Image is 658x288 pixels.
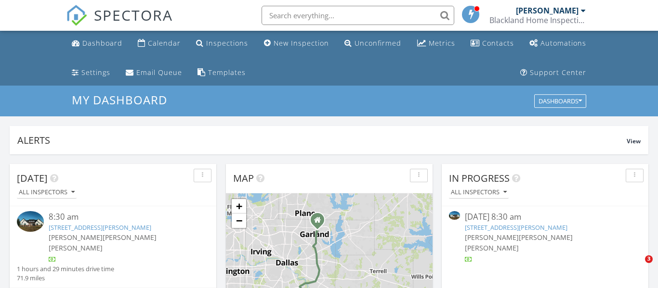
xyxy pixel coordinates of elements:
div: Blackland Home Inspections [489,15,586,25]
iframe: Intercom live chat [625,255,648,278]
div: Inspections [206,38,248,48]
a: Calendar [134,35,184,52]
a: Metrics [413,35,459,52]
span: View [627,137,641,145]
span: My Dashboard [72,92,167,108]
div: 71.9 miles [17,274,114,283]
div: Automations [540,38,586,48]
span: SPECTORA [94,5,173,25]
div: Unconfirmed [355,38,401,48]
button: All Inspectors [449,186,509,199]
a: [STREET_ADDRESS][PERSON_NAME] [49,223,151,232]
div: Dashboard [82,38,122,48]
a: [DATE] 8:30 am [STREET_ADDRESS][PERSON_NAME] [PERSON_NAME][PERSON_NAME][PERSON_NAME] [449,211,641,264]
span: [DATE] [17,172,48,185]
div: Email Queue [136,68,182,77]
button: Dashboards [534,95,586,108]
div: All Inspectors [19,189,75,196]
a: Dashboard [68,35,126,52]
a: New Inspection [260,35,333,52]
div: Contacts [482,38,514,48]
span: [PERSON_NAME] [49,233,103,242]
a: Unconfirmed [341,35,405,52]
span: [PERSON_NAME] [519,233,573,242]
div: 8:30 am [49,211,193,223]
button: All Inspectors [17,186,77,199]
span: [PERSON_NAME] [465,243,519,252]
div: [DATE] 8:30 am [465,211,625,223]
div: Metrics [429,38,455,48]
span: 3 [645,255,653,263]
span: [PERSON_NAME] [49,243,103,252]
a: Settings [68,64,114,82]
div: [PERSON_NAME] [516,6,579,15]
div: Dashboards [539,98,582,105]
div: All Inspectors [451,189,507,196]
a: SPECTORA [66,13,173,33]
span: Map [233,172,254,185]
div: 617 Sunset Dr., Garland TX 75040 [317,220,323,225]
a: [STREET_ADDRESS][PERSON_NAME] [465,223,567,232]
a: 8:30 am [STREET_ADDRESS][PERSON_NAME] [PERSON_NAME][PERSON_NAME][PERSON_NAME] 1 hours and 29 minu... [17,211,209,283]
a: Zoom in [232,199,246,213]
div: New Inspection [274,38,329,48]
span: In Progress [449,172,510,185]
div: Alerts [17,134,627,147]
a: Inspections [192,35,252,52]
a: Email Queue [122,64,186,82]
div: Support Center [530,68,586,77]
img: 9562447%2Fcover_photos%2FLUUkh8B8O5K06fBGBgOc%2Fsmall.jpg [449,211,460,219]
a: Templates [194,64,250,82]
a: Automations (Basic) [526,35,590,52]
a: Contacts [467,35,518,52]
div: Settings [81,68,110,77]
img: 9562447%2Fcover_photos%2FLUUkh8B8O5K06fBGBgOc%2Fsmall.jpg [17,211,44,231]
span: [PERSON_NAME] [465,233,519,242]
div: 1 hours and 29 minutes drive time [17,264,114,274]
input: Search everything... [262,6,454,25]
div: Templates [208,68,246,77]
a: Zoom out [232,213,246,228]
a: Support Center [516,64,590,82]
span: [PERSON_NAME] [103,233,157,242]
img: The Best Home Inspection Software - Spectora [66,5,87,26]
div: Calendar [148,38,181,48]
